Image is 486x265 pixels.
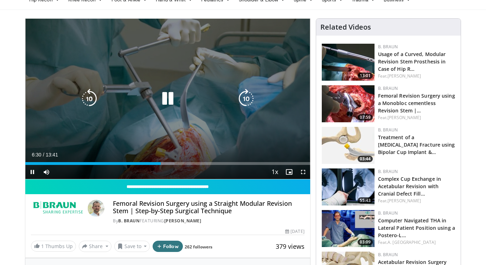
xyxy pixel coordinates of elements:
a: B. Braun [378,85,398,91]
a: B. Braun [378,168,398,174]
a: Femoral Revision Surgery using a Monobloc cementless Revision Stem |… [378,92,455,114]
a: 1 Thumbs Up [31,241,76,252]
img: Avatar [88,200,104,217]
img: B. Braun [31,200,85,217]
a: B. Braun [378,252,398,258]
span: 03:09 [358,239,373,245]
a: Computer Navigated THA in Lateral Patient Position using a Postero-L… [378,217,455,239]
a: 03:09 [322,210,375,247]
a: 13:01 [322,44,375,81]
button: Playback Rate [268,165,282,179]
img: 97950487-ad54-47b6-9334-a8a64355b513.150x105_q85_crop-smart_upscale.jpg [322,85,375,122]
h4: Femoral Revision Surgery using a Straight Modular Revision Stem | Step-by-Step Surgical Technique [113,200,304,215]
img: 11fc43c8-c25e-4126-ac60-c8374046ba21.jpg.150x105_q85_crop-smart_upscale.jpg [322,210,375,247]
div: Feat. [378,115,455,121]
a: 55:43 [322,168,375,205]
span: 03:44 [358,156,373,162]
button: Save to [114,241,150,252]
a: 07:59 [322,85,375,122]
img: dd541074-bb98-4b7d-853b-83c717806bb5.jpg.150x105_q85_crop-smart_upscale.jpg [322,127,375,164]
h4: Related Videos [320,23,371,31]
a: 03:44 [322,127,375,164]
a: 262 followers [185,244,212,250]
a: Usage of a Curved, Modular Revision Stem Prosthesis in Case of Hip R… [378,51,446,72]
a: [PERSON_NAME] [164,218,202,224]
a: Treatment of a [MEDICAL_DATA] Fracture using Bipolar Cup Implant &… [378,134,455,155]
button: Mute [39,165,53,179]
a: [PERSON_NAME] [388,115,421,121]
img: 8b64c0ca-f349-41b4-a711-37a94bb885a5.jpg.150x105_q85_crop-smart_upscale.jpg [322,168,375,205]
a: [PERSON_NAME] [388,73,421,79]
div: Feat. [378,239,455,246]
button: Follow [153,241,183,252]
button: Fullscreen [296,165,310,179]
span: 07:59 [358,114,373,121]
div: By FEATURING [113,218,304,224]
a: B. Braun [378,210,398,216]
button: Share [79,241,111,252]
a: B. Braun [378,127,398,133]
a: B. Braun [118,218,140,224]
span: 6:30 [32,152,41,158]
img: 3f0fddff-fdec-4e4b-bfed-b21d85259955.150x105_q85_crop-smart_upscale.jpg [322,44,375,81]
span: / [43,152,44,158]
span: 379 views [276,242,305,251]
span: 55:43 [358,197,373,204]
a: [PERSON_NAME] [388,198,421,204]
div: Progress Bar [25,162,310,165]
span: 1 [41,243,44,249]
a: B. Braun [378,44,398,50]
span: 13:41 [46,152,58,158]
div: [DATE] [285,228,304,235]
a: Complex Cup Exchange in Acetabular Revision with Cranial Defect Fill… [378,175,441,197]
span: 13:01 [358,73,373,79]
div: Feat. [378,73,455,79]
div: Feat. [378,198,455,204]
button: Pause [25,165,39,179]
button: Enable picture-in-picture mode [282,165,296,179]
a: A. [GEOGRAPHIC_DATA] [388,239,436,245]
video-js: Video Player [25,19,310,179]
